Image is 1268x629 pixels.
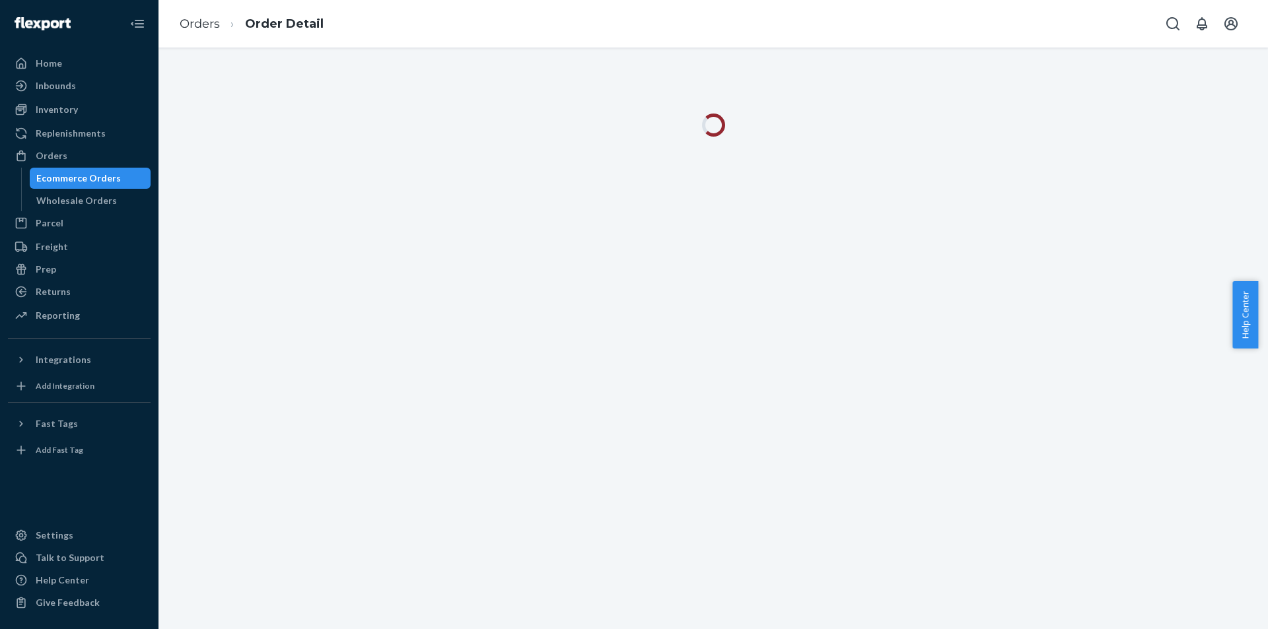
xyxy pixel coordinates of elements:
a: Parcel [8,213,151,234]
div: Home [36,57,62,70]
div: Fast Tags [36,417,78,430]
div: Wholesale Orders [36,194,117,207]
a: Add Fast Tag [8,440,151,461]
button: Help Center [1232,281,1258,348]
button: Open Search Box [1160,11,1186,37]
a: Prep [8,259,151,280]
button: Close Navigation [124,11,151,37]
div: Settings [36,529,73,542]
button: Fast Tags [8,413,151,434]
a: Replenishments [8,123,151,144]
div: Ecommerce Orders [36,172,121,185]
a: Freight [8,236,151,257]
div: Talk to Support [36,551,104,564]
div: Integrations [36,353,91,366]
a: Orders [8,145,151,166]
a: Add Integration [8,376,151,397]
a: Settings [8,525,151,546]
img: Flexport logo [15,17,71,30]
div: Give Feedback [36,596,100,609]
button: Talk to Support [8,547,151,568]
div: Add Integration [36,380,94,391]
a: Order Detail [245,17,324,31]
a: Inbounds [8,75,151,96]
div: Inbounds [36,79,76,92]
div: Reporting [36,309,80,322]
div: Orders [36,149,67,162]
div: Freight [36,240,68,253]
button: Open account menu [1218,11,1244,37]
div: Help Center [36,574,89,587]
button: Open notifications [1189,11,1215,37]
a: Orders [180,17,220,31]
a: Help Center [8,570,151,591]
button: Give Feedback [8,592,151,613]
div: Returns [36,285,71,298]
div: Add Fast Tag [36,444,83,455]
button: Integrations [8,349,151,370]
a: Returns [8,281,151,302]
a: Reporting [8,305,151,326]
div: Prep [36,263,56,276]
a: Home [8,53,151,74]
ol: breadcrumbs [169,5,334,44]
div: Inventory [36,103,78,116]
a: Inventory [8,99,151,120]
div: Replenishments [36,127,106,140]
a: Wholesale Orders [30,190,151,211]
div: Parcel [36,216,63,230]
a: Ecommerce Orders [30,168,151,189]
